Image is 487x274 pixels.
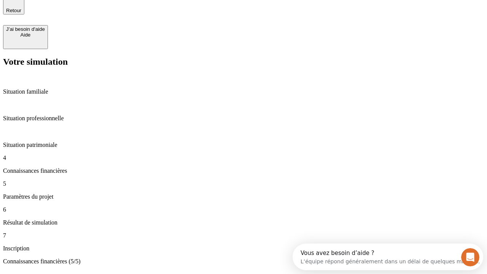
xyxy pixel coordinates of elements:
p: 7 [3,232,484,239]
iframe: Intercom live chat discovery launcher [293,244,483,270]
p: Paramètres du projet [3,193,484,200]
p: 5 [3,180,484,187]
p: 4 [3,155,484,161]
span: Retour [6,8,21,13]
p: Résultat de simulation [3,219,484,226]
p: Situation patrimoniale [3,142,484,148]
div: Ouvrir le Messenger Intercom [3,3,210,24]
div: Vous avez besoin d’aide ? [8,6,187,13]
p: Inscription [3,245,484,252]
p: 6 [3,206,484,213]
p: Situation familiale [3,88,484,95]
div: Aide [6,32,45,38]
p: Connaissances financières [3,167,484,174]
button: J’ai besoin d'aideAide [3,25,48,49]
p: Connaissances financières (5/5) [3,258,484,265]
div: L’équipe répond généralement dans un délai de quelques minutes. [8,13,187,21]
h2: Votre simulation [3,57,484,67]
div: J’ai besoin d'aide [6,26,45,32]
p: Situation professionnelle [3,115,484,122]
iframe: Intercom live chat [461,248,479,266]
